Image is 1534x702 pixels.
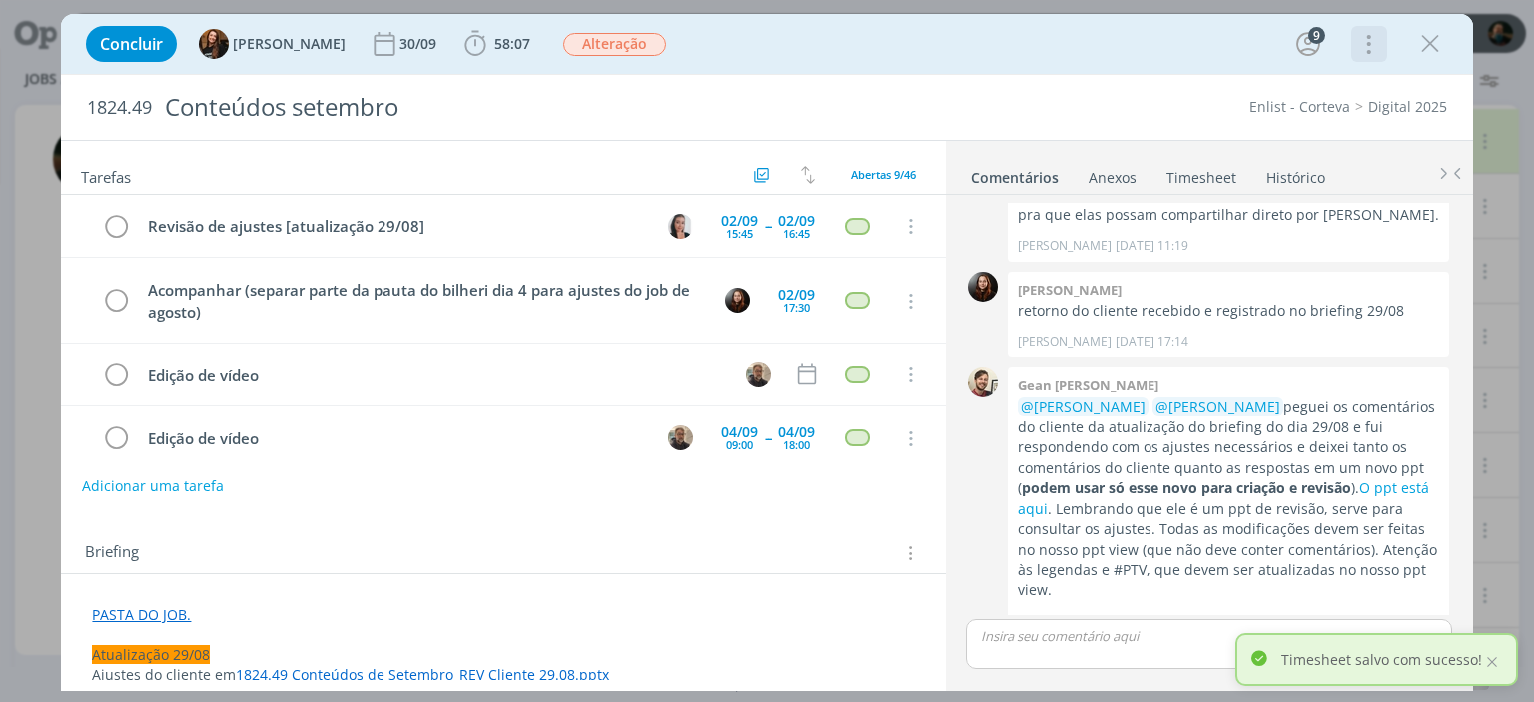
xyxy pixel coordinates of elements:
div: 02/09 [778,288,815,302]
img: G [968,367,998,397]
img: E [725,288,750,313]
div: 30/09 [399,37,440,51]
span: Alteração [563,33,666,56]
button: R [744,359,774,389]
a: Digital 2025 [1368,97,1447,116]
span: Tarefas [81,163,131,187]
div: Edição de vídeo [139,363,727,388]
span: @[PERSON_NAME] [1155,397,1280,416]
span: há 6 horas [1149,612,1207,630]
a: 1824.49 Conteúdos de Setembro_REV Cliente 29.08.pptx [236,665,609,684]
a: Comentários [970,159,1060,188]
p: retorno do cliente recebido e registrado no briefing 29/08 [1018,301,1439,321]
strong: podem usar só esse novo para criação e revisão [1022,478,1351,497]
button: C [666,211,696,241]
div: 04/09 [721,425,758,439]
div: Acompanhar (separar parte da pauta do bilheri dia 4 para ajustes do job de agosto) [139,278,706,325]
a: O ppt está aqui [1018,478,1429,517]
div: 02/09 [778,214,815,228]
span: [DATE] 17:14 [1116,333,1188,351]
p: [PERSON_NAME] [1018,333,1112,351]
button: R [666,423,696,453]
p: [PERSON_NAME] [1018,237,1112,255]
div: 02/09 [721,214,758,228]
b: Gean [PERSON_NAME] [1018,376,1158,394]
button: E [723,286,753,316]
button: 9 [1292,28,1324,60]
span: Briefing [85,540,139,566]
div: 18:00 [783,439,810,450]
div: Conteúdos setembro [156,83,872,132]
p: Timesheet salvo com sucesso! [1281,649,1482,670]
div: 17:30 [783,302,810,313]
img: E [968,272,998,302]
div: 09:00 [726,439,753,450]
span: Atualização 29/08 [92,645,210,664]
span: Abertas 9/46 [851,167,916,182]
button: Concluir [86,26,177,62]
div: 04/09 [778,425,815,439]
div: 16:45 [783,228,810,239]
a: Timesheet [1165,159,1237,188]
a: Histórico [1265,159,1326,188]
div: 15:45 [726,228,753,239]
img: arrow-down-up.svg [801,166,815,184]
p: Gean [PERSON_NAME] [1018,612,1145,630]
span: 1824.49 [87,97,152,119]
span: 58:07 [494,34,530,53]
div: dialog [61,14,1472,691]
img: R [668,425,693,450]
div: Edição de vídeo [139,426,649,451]
p: peguei os comentários do cliente da atualização do briefing do dia 29/08 e fui respondendo com os... [1018,397,1439,601]
span: -- [765,431,771,445]
span: -- [765,219,771,233]
img: R [746,362,771,387]
span: @[PERSON_NAME] [1021,397,1146,416]
div: 9 [1308,27,1325,44]
img: T [199,29,229,59]
button: 58:07 [459,28,535,60]
b: [PERSON_NAME] [1018,281,1122,299]
p: Ajustes do cliente em [92,665,914,685]
button: Alteração [562,32,667,57]
div: Anexos [1089,168,1137,188]
a: PASTA DO JOB. [92,605,191,624]
div: Revisão de ajustes [atualização 29/08] [139,214,649,239]
button: Adicionar uma tarefa [81,468,225,504]
span: Concluir [100,36,163,52]
a: Enlist - Corteva [1249,97,1350,116]
span: [DATE] 11:19 [1116,237,1188,255]
img: C [668,214,693,239]
span: [PERSON_NAME] [233,37,346,51]
button: T[PERSON_NAME] [199,29,346,59]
